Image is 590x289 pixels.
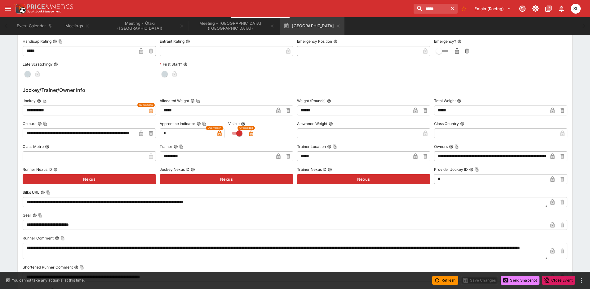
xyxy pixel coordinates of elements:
[434,98,456,103] p: Total Weight
[174,144,178,149] button: TrainerCopy To Clipboard
[543,3,554,14] button: Documentation
[460,122,464,126] button: Class Country
[41,190,45,195] button: Silks URLCopy To Clipboard
[23,39,51,44] p: Handicap Rating
[189,17,278,35] button: Meeting - Port Macquarie (AUS)
[241,122,245,126] button: Visible
[160,167,189,172] p: Jockey Nexus ID
[2,3,14,14] button: open drawer
[297,121,327,126] p: Alowance Weight
[37,99,41,103] button: JockeyCopy To Clipboard
[414,4,448,14] input: search
[160,98,189,103] p: Allocated Weight
[23,86,567,94] h6: Jockey/Trainer/Owner Info
[27,10,61,13] img: Sportsbook Management
[23,174,156,184] button: Nexus
[74,265,78,270] button: Shortened Runner CommentCopy To Clipboard
[578,277,585,284] button: more
[38,122,42,126] button: ColoursCopy To Clipboard
[297,98,326,103] p: Weight (Pounds)
[208,126,221,130] span: Overridden
[328,167,332,172] button: Trainer Nexus ID
[14,2,26,15] img: PriceKinetics Logo
[297,167,326,172] p: Trainer Nexus ID
[53,167,58,172] button: Runner Nexus ID
[297,39,332,44] p: Emergency Position
[54,62,58,67] button: Late Scratching?
[160,62,182,67] p: First Start?
[12,278,85,283] p: You cannot take any action(s) at this time.
[99,17,188,35] button: Meeting - Ōtaki (NZ)
[455,144,459,149] button: Copy To Clipboard
[186,39,190,44] button: Entrant Rating
[60,236,65,240] button: Copy To Clipboard
[239,126,253,130] span: Overridden
[160,174,293,184] button: Nexus
[46,190,51,195] button: Copy To Clipboard
[457,39,462,44] button: Emergency?
[434,121,459,126] p: Class Country
[475,167,479,172] button: Copy To Clipboard
[33,213,37,218] button: GearCopy To Clipboard
[23,144,44,149] p: Class Metro
[327,99,331,103] button: Weight (Pounds)
[327,144,331,149] button: Trainer LocationCopy To Clipboard
[58,17,97,35] button: Meetings
[329,122,333,126] button: Alowance Weight
[333,144,337,149] button: Copy To Clipboard
[569,2,583,15] button: Singa Livett
[160,39,184,44] p: Entrant Rating
[13,17,56,35] button: Event Calendar
[38,213,42,218] button: Copy To Clipboard
[139,103,153,107] span: Overridden
[160,121,195,126] p: Apprentice Indicator
[23,213,31,218] p: Gear
[434,144,448,149] p: Owners
[23,121,36,126] p: Colours
[297,144,326,149] p: Trainer Location
[517,3,528,14] button: Connected to PK
[432,276,458,285] button: Refresh
[530,3,541,14] button: Toggle light/dark mode
[333,39,338,44] button: Emergency Position
[457,99,461,103] button: Total Weight
[23,235,54,241] p: Runner Comment
[42,99,47,103] button: Copy To Clipboard
[80,265,84,270] button: Copy To Clipboard
[160,144,172,149] p: Trainer
[196,99,200,103] button: Copy To Clipboard
[434,39,456,44] p: Emergency?
[197,122,201,126] button: Apprentice IndicatorCopy To Clipboard
[27,4,73,9] img: PriceKinetics
[183,62,188,67] button: First Start?
[202,122,206,126] button: Copy To Clipboard
[434,167,468,172] p: Provider Jockey ID
[190,99,195,103] button: Allocated WeightCopy To Clipboard
[58,39,63,44] button: Copy To Clipboard
[228,121,240,126] p: Visible
[43,122,47,126] button: Copy To Clipboard
[23,167,52,172] p: Runner Nexus ID
[23,265,73,270] p: Shortened Runner Comment
[280,17,344,35] button: [GEOGRAPHIC_DATA]
[23,62,52,67] p: Late Scratching?
[179,144,184,149] button: Copy To Clipboard
[297,174,430,184] button: Nexus
[469,167,473,172] button: Provider Jockey IDCopy To Clipboard
[53,39,57,44] button: Handicap RatingCopy To Clipboard
[459,4,469,14] button: No Bookmarks
[471,4,515,14] button: Select Tenant
[571,4,581,14] div: Singa Livett
[45,144,49,149] button: Class Metro
[449,144,453,149] button: OwnersCopy To Clipboard
[501,276,539,285] button: Send Snapshot
[55,236,59,240] button: Runner CommentCopy To Clipboard
[191,167,195,172] button: Jockey Nexus ID
[542,276,575,285] button: Close Event
[23,190,39,195] p: Silks URL
[556,3,567,14] button: Notifications
[23,98,36,103] p: Jockey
